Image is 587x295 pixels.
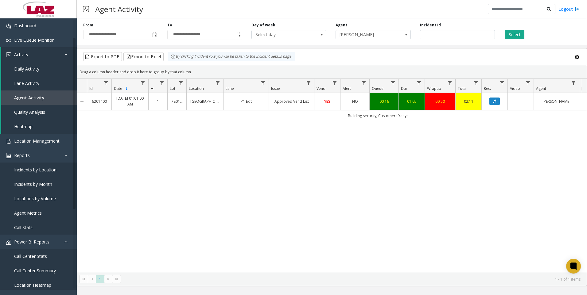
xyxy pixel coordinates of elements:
a: Daily Activity [1,62,77,76]
img: 'icon' [6,24,11,29]
a: Agent Filter Menu [570,79,578,87]
span: Live Queue Monitor [14,37,54,43]
a: Issue Filter Menu [305,79,313,87]
span: Lot [170,86,175,91]
span: Lane [226,86,234,91]
span: Agent Metrics [14,210,42,216]
h3: Agent Activity [92,2,146,17]
span: Quality Analysis [14,109,45,115]
img: pageIcon [83,2,89,17]
span: Agent Activity [14,95,45,101]
a: Collapse Details [77,99,87,104]
a: Quality Analysis [1,105,77,119]
span: Locations by Volume [14,196,56,201]
a: Date Filter Menu [139,79,147,87]
label: Incident Id [420,22,441,28]
a: Wrapup Filter Menu [446,79,454,87]
span: Daily Activity [14,66,39,72]
span: Power BI Reports [14,239,49,245]
span: Reports [14,152,30,158]
a: 780122 [171,98,183,104]
a: Vend Filter Menu [331,79,339,87]
a: Lane Filter Menu [259,79,267,87]
span: Activity [14,52,28,57]
a: Agent Activity [1,90,77,105]
a: Dur Filter Menu [415,79,423,87]
button: Select [505,30,524,39]
img: infoIcon.svg [171,54,176,59]
span: Date [114,86,122,91]
span: Wrapup [427,86,441,91]
span: Video [510,86,520,91]
label: From [83,22,93,28]
a: H Filter Menu [158,79,166,87]
span: Location [189,86,204,91]
a: NO [344,98,366,104]
span: YES [324,99,330,104]
span: Issue [271,86,280,91]
span: Call Center Summary [14,268,56,274]
span: Call Stats [14,224,33,230]
img: 'icon' [6,139,11,144]
span: Sortable [124,86,129,91]
label: Day of week [251,22,275,28]
span: Incidents by Month [14,181,52,187]
a: 00:50 [429,98,452,104]
span: Heatmap [14,124,33,129]
img: 'icon' [6,240,11,245]
a: Lot Filter Menu [177,79,185,87]
a: [DATE] 01:01:00 AM [115,95,145,107]
a: Total Filter Menu [472,79,480,87]
button: Export to Excel [123,52,164,61]
img: 'icon' [6,52,11,57]
a: Video Filter Menu [524,79,532,87]
img: 'icon' [6,38,11,43]
span: Dashboard [14,23,36,29]
a: 1 [152,98,164,104]
span: Lane Activity [14,80,39,86]
a: Alert Filter Menu [360,79,368,87]
a: Id Filter Menu [102,79,110,87]
span: Location Management [14,138,60,144]
a: [GEOGRAPHIC_DATA] [190,98,220,104]
span: Select day... [252,30,311,39]
label: To [167,22,172,28]
span: Call Center Stats [14,253,47,259]
div: Data table [77,79,587,272]
img: logout [574,6,579,12]
a: YES [318,98,336,104]
a: Lane Activity [1,76,77,90]
div: Drag a column header and drop it here to group by that column [77,67,587,77]
div: By clicking Incident row you will be taken to the incident details page. [168,52,295,61]
span: Alert [343,86,351,91]
label: Agent [336,22,347,28]
a: Heatmap [1,119,77,134]
span: Page 1 [96,275,104,283]
span: Toggle popup [151,30,158,39]
span: Agent [536,86,546,91]
span: Incidents by Location [14,167,56,173]
a: 01:05 [402,98,421,104]
span: Queue [372,86,383,91]
a: Logout [558,6,579,12]
a: P1 Exit [227,98,265,104]
span: Location Heatmap [14,282,51,288]
a: 00:16 [373,98,395,104]
span: Toggle popup [235,30,242,39]
kendo-pager-info: 1 - 1 of 1 items [125,277,581,282]
span: Total [458,86,467,91]
a: Activity [1,47,77,62]
a: 6201400 [91,98,108,104]
span: Id [89,86,93,91]
a: Location Filter Menu [214,79,222,87]
span: Rec. [484,86,491,91]
a: Queue Filter Menu [389,79,397,87]
span: Dur [401,86,407,91]
a: Approved Vend List [273,98,310,104]
span: Vend [317,86,325,91]
a: 02:11 [459,98,478,104]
